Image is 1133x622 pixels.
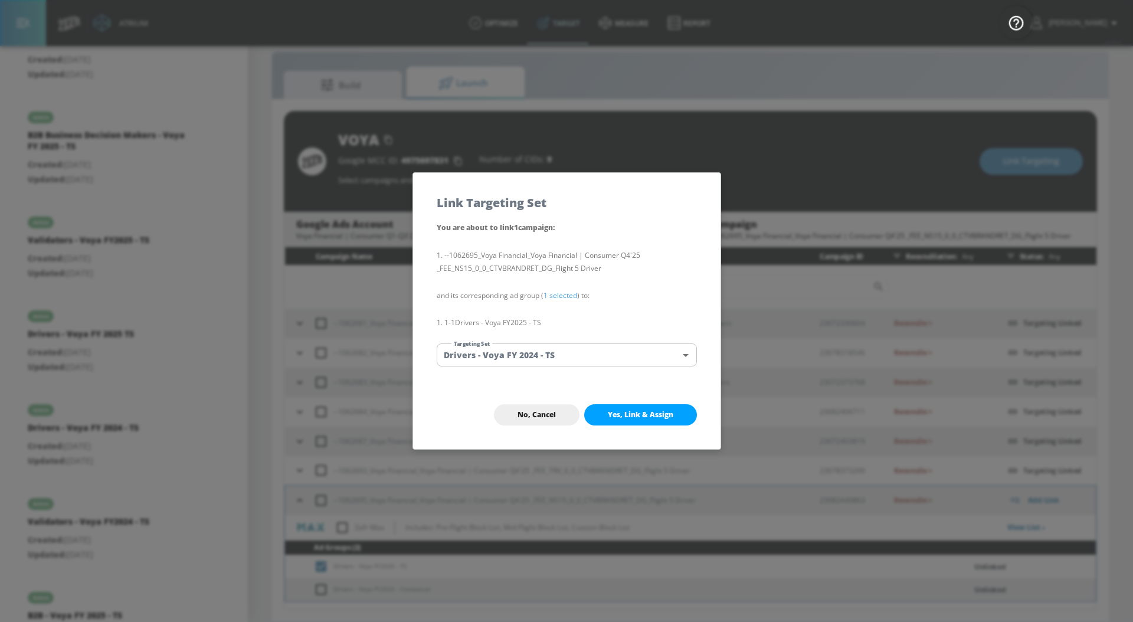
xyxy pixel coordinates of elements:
span: Yes, Link & Assign [608,410,673,420]
button: No, Cancel [494,404,579,425]
a: 1 selected [543,290,577,300]
p: You are about to link 1 campaign : [437,221,697,235]
div: Drivers - Voya FY 2024 - TS [437,343,697,366]
li: --1062695_Voya Financial_Voya Financial | Consumer Q4'25 _FEE_NS15_0_0_CTVBRANDRET_DG_Flight 5 Dr... [437,249,697,275]
button: Yes, Link & Assign [584,404,697,425]
span: No, Cancel [518,410,556,420]
button: Open Resource Center [1000,6,1033,39]
p: and its corresponding ad group ( ) to: [437,289,697,302]
li: 1-1 Drivers - Voya FY2025 - TS [437,316,697,329]
h5: Link Targeting Set [437,197,546,209]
